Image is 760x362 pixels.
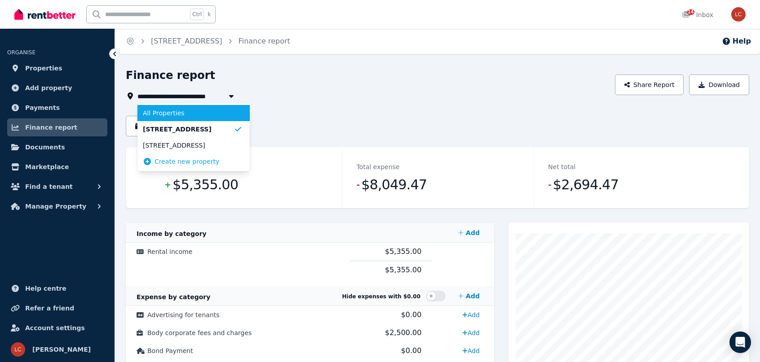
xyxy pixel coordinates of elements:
[342,293,420,300] span: Hide expenses with $0.00
[164,179,171,191] span: +
[137,230,207,237] span: Income by category
[731,7,746,22] img: Laura Coroneos
[25,63,62,74] span: Properties
[147,347,193,354] span: Bond Payment
[385,247,421,256] span: $5,355.00
[7,299,107,317] a: Refer a friend
[7,279,107,297] a: Help centre
[25,303,74,314] span: Refer a friend
[385,328,421,337] span: $2,500.00
[143,109,234,118] span: All Properties
[687,9,694,15] span: 14
[553,176,619,194] span: $2,694.47
[25,181,73,192] span: Find a tenant
[401,310,422,319] span: $0.00
[459,326,483,340] a: Add
[729,331,751,353] div: Open Intercom Messenger
[357,179,360,191] span: -
[7,99,107,117] a: Payments
[682,10,713,19] div: Inbox
[7,49,35,56] span: ORGANISE
[7,59,107,77] a: Properties
[7,319,107,337] a: Account settings
[115,29,301,54] nav: Breadcrumb
[190,9,204,20] span: Ctrl
[25,283,66,294] span: Help centre
[25,83,72,93] span: Add property
[25,142,65,153] span: Documents
[401,346,422,355] span: $0.00
[722,36,751,47] button: Help
[126,68,215,83] h1: Finance report
[361,176,427,194] span: $8,049.47
[7,178,107,196] button: Find a tenant
[151,37,222,45] a: [STREET_ADDRESS]
[137,293,210,301] span: Expense by category
[155,157,219,166] span: Create new property
[172,176,238,194] span: $5,355.00
[357,161,400,172] dt: Total expense
[11,342,25,357] img: Laura Coroneos
[147,248,192,255] span: Rental income
[548,179,551,191] span: -
[126,116,169,136] button: FY26
[25,102,60,113] span: Payments
[459,344,483,358] a: Add
[25,323,85,333] span: Account settings
[689,74,749,95] button: Download
[143,125,234,134] span: [STREET_ADDRESS]
[7,138,107,156] a: Documents
[7,158,107,176] a: Marketplace
[25,161,69,172] span: Marketplace
[25,201,86,212] span: Manage Property
[385,266,421,274] span: $5,355.00
[32,344,91,355] span: [PERSON_NAME]
[14,8,75,21] img: RentBetter
[455,224,483,242] a: Add
[7,197,107,215] button: Manage Property
[239,37,290,45] a: Finance report
[548,161,575,172] dt: Net total
[7,118,107,136] a: Finance report
[455,287,483,305] a: Add
[7,79,107,97] a: Add property
[459,308,483,322] a: Add
[147,329,252,336] span: Body corporate fees and charges
[25,122,77,133] span: Finance report
[208,11,211,18] span: k
[147,311,220,318] span: Advertising for tenants
[615,74,684,95] button: Share Report
[143,141,234,150] span: [STREET_ADDRESS]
